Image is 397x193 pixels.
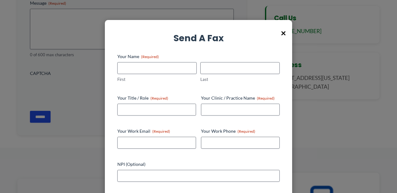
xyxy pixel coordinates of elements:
[117,32,280,44] h3: Send a Fax
[117,161,280,167] label: NPI (Optional)
[117,53,159,60] legend: Your Name
[150,96,168,101] span: (Required)
[201,95,280,101] label: Your Clinic / Practice Name
[117,128,196,134] label: Your Work Email
[201,128,280,134] label: Your Work Phone
[117,95,196,101] label: Your Title / Role
[238,129,255,134] span: (Required)
[141,54,159,59] span: (Required)
[117,77,197,82] label: First
[152,129,170,134] span: (Required)
[200,77,280,82] label: Last
[281,25,286,41] span: ×
[257,96,275,101] span: (Required)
